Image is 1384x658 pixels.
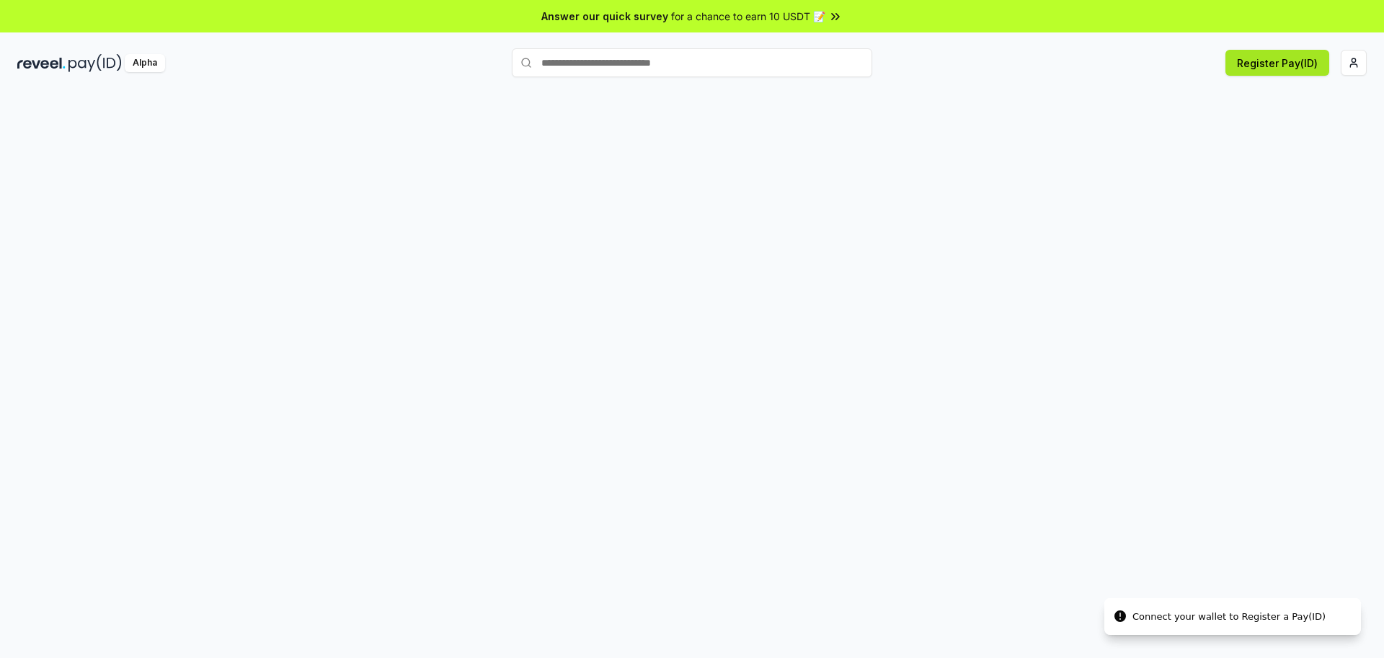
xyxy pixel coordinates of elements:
[671,9,825,24] span: for a chance to earn 10 USDT 📝
[1132,610,1326,624] div: Connect your wallet to Register a Pay(ID)
[541,9,668,24] span: Answer our quick survey
[17,54,66,72] img: reveel_dark
[125,54,165,72] div: Alpha
[68,54,122,72] img: pay_id
[1225,50,1329,76] button: Register Pay(ID)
